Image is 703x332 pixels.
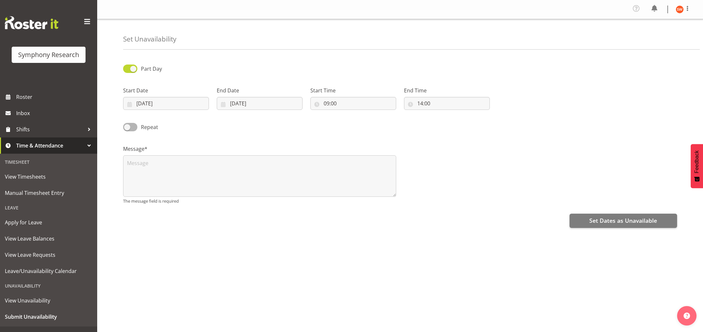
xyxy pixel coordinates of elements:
[123,97,209,110] input: Click to select...
[16,92,94,102] span: Roster
[2,169,96,185] a: View Timesheets
[589,216,657,225] span: Set Dates as Unavailable
[123,198,396,204] p: The message field is required
[2,185,96,201] a: Manual Timesheet Entry
[141,65,162,72] span: Part Day
[16,124,84,134] span: Shifts
[5,234,92,243] span: View Leave Balances
[2,214,96,231] a: Apply for Leave
[2,231,96,247] a: View Leave Balances
[5,250,92,260] span: View Leave Requests
[310,97,396,110] input: Click to select...
[684,313,690,319] img: help-xxl-2.png
[570,214,677,228] button: Set Dates as Unavailable
[5,218,92,227] span: Apply for Leave
[5,188,92,198] span: Manual Timesheet Entry
[2,309,96,325] a: Submit Unavailability
[2,263,96,279] a: Leave/Unavailability Calendar
[217,87,303,94] label: End Date
[123,35,176,43] h4: Set Unavailability
[694,150,700,173] span: Feedback
[123,145,396,153] label: Message*
[16,108,94,118] span: Inbox
[16,141,84,150] span: Time & Attendance
[691,144,703,188] button: Feedback - Show survey
[5,16,58,29] img: Rosterit website logo
[310,87,396,94] label: Start Time
[5,312,92,322] span: Submit Unavailability
[404,87,490,94] label: End Time
[2,279,96,292] div: Unavailability
[2,201,96,214] div: Leave
[404,97,490,110] input: Click to select...
[676,6,684,13] img: shannon-whelan11890.jpg
[2,155,96,169] div: Timesheet
[5,266,92,276] span: Leave/Unavailability Calendar
[5,296,92,305] span: View Unavailability
[137,123,158,131] span: Repeat
[123,87,209,94] label: Start Date
[2,247,96,263] a: View Leave Requests
[217,97,303,110] input: Click to select...
[2,292,96,309] a: View Unavailability
[5,172,92,182] span: View Timesheets
[18,50,79,60] div: Symphony Research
